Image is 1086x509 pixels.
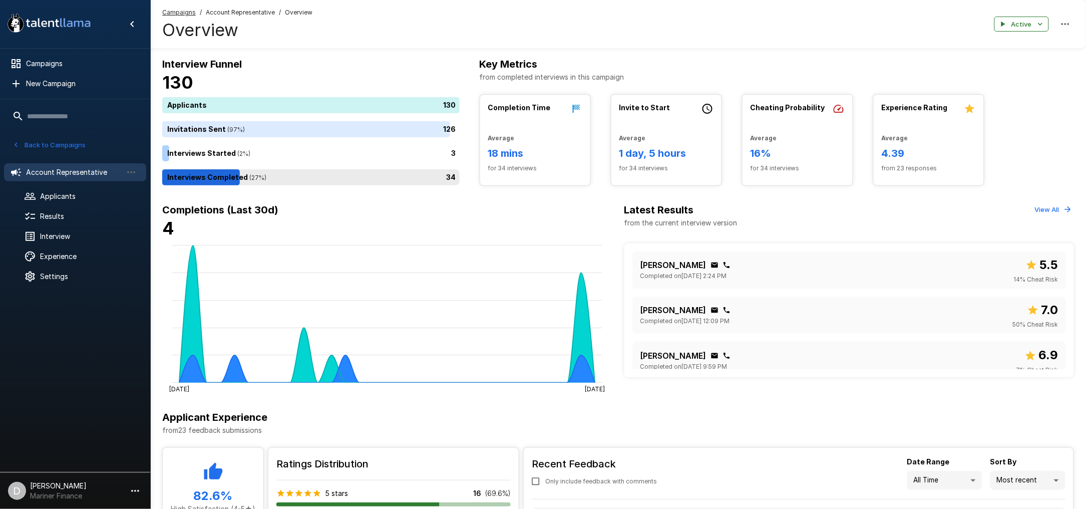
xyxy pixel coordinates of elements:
[162,204,278,216] b: Completions (Last 30d)
[990,471,1065,490] div: Most recent
[882,145,976,161] h6: 4.39
[907,471,982,490] div: All Time
[1041,303,1058,317] b: 7.0
[1025,256,1058,275] span: Overall score out of 10
[279,8,281,18] span: /
[619,134,646,142] b: Average
[480,58,538,70] b: Key Metrics
[722,306,731,314] div: Click to copy
[722,261,731,269] div: Click to copy
[171,488,255,504] h5: 82.6 %
[751,163,845,173] span: for 34 interviews
[710,306,718,314] div: Click to copy
[640,350,706,362] p: [PERSON_NAME]
[485,488,511,498] p: ( 69.6 %)
[640,362,728,372] span: Completed on [DATE] 9:59 PM
[162,58,242,70] b: Interview Funnel
[585,385,605,392] tspan: [DATE]
[624,218,738,228] p: from the current interview version
[162,425,1074,435] p: from 23 feedback submissions
[990,457,1017,466] b: Sort By
[882,103,948,112] b: Experience Rating
[1012,320,1058,330] span: 50 % Cheat Risk
[206,8,275,18] span: Account Representative
[624,204,694,216] b: Latest Results
[162,72,193,93] b: 130
[200,8,202,18] span: /
[532,456,665,472] h6: Recent Feedback
[1039,258,1058,272] b: 5.5
[447,172,456,183] p: 34
[452,148,456,159] p: 3
[488,103,551,112] b: Completion Time
[640,304,706,316] p: [PERSON_NAME]
[162,411,267,423] b: Applicant Experience
[619,145,713,161] h6: 1 day, 5 hours
[710,352,718,360] div: Click to copy
[751,145,845,161] h6: 16%
[994,17,1049,32] button: Active
[162,218,174,238] b: 4
[1027,301,1058,320] span: Overall score out of 10
[640,271,727,281] span: Completed on [DATE] 2:24 PM
[1024,346,1058,365] span: Overall score out of 10
[473,488,481,498] p: 16
[444,124,456,135] p: 126
[619,163,713,173] span: for 34 interviews
[882,163,976,173] span: from 23 responses
[710,261,718,269] div: Click to copy
[1013,275,1058,285] span: 14 % Cheat Risk
[488,134,515,142] b: Average
[285,8,312,18] span: Overview
[325,488,348,498] p: 5 stars
[488,163,582,173] span: for 34 interviews
[882,134,908,142] b: Average
[722,352,731,360] div: Click to copy
[1032,202,1074,217] button: View All
[488,145,582,161] h6: 18 mins
[619,103,670,112] b: Invite to Start
[751,134,777,142] b: Average
[907,457,950,466] b: Date Range
[444,100,456,111] p: 130
[640,259,706,271] p: [PERSON_NAME]
[169,385,189,392] tspan: [DATE]
[640,316,730,326] span: Completed on [DATE] 12:09 PM
[1016,365,1058,375] span: 7 % Cheat Risk
[480,72,1074,82] p: from completed interviews in this campaign
[276,456,511,472] h6: Ratings Distribution
[162,9,196,16] u: Campaigns
[751,103,825,112] b: Cheating Probability
[545,476,657,486] span: Only include feedback with comments
[162,20,312,41] h4: Overview
[1038,348,1058,362] b: 6.9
